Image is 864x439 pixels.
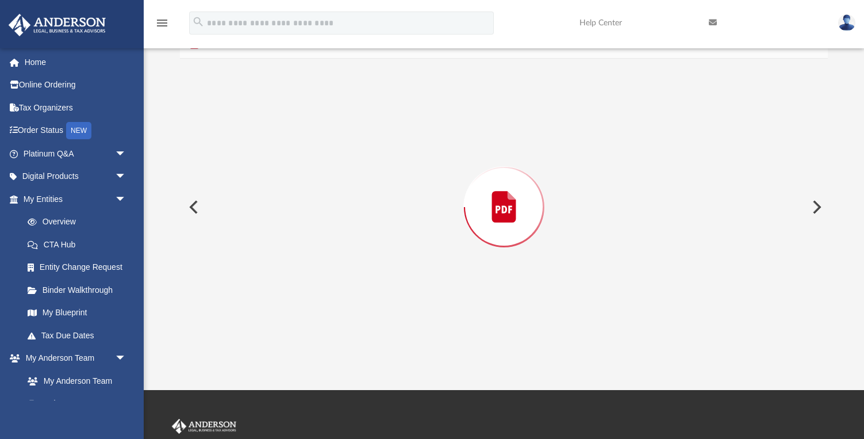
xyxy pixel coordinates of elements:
i: search [192,16,205,28]
img: User Pic [838,14,855,31]
span: arrow_drop_down [115,347,138,371]
span: arrow_drop_down [115,142,138,166]
img: Anderson Advisors Platinum Portal [170,419,239,434]
a: Platinum Q&Aarrow_drop_down [8,142,144,165]
a: My Blueprint [16,301,138,325]
i: menu [155,16,169,30]
img: Anderson Advisors Platinum Portal [5,14,109,36]
a: Digital Productsarrow_drop_down [8,165,144,188]
button: Next File [803,191,828,223]
a: Order StatusNEW [8,119,144,143]
button: Previous File [180,191,205,223]
a: Entity Change Request [16,256,144,279]
a: Anderson System [16,392,138,415]
a: My Entitiesarrow_drop_down [8,188,144,211]
a: Online Ordering [8,74,144,97]
a: Overview [16,211,144,234]
span: arrow_drop_down [115,165,138,189]
a: CTA Hub [16,233,144,256]
a: Binder Walkthrough [16,278,144,301]
a: menu [155,22,169,30]
a: Tax Due Dates [16,324,144,347]
div: Preview [180,28,828,356]
a: Tax Organizers [8,96,144,119]
a: My Anderson Team [16,369,132,392]
a: Home [8,51,144,74]
a: My Anderson Teamarrow_drop_down [8,347,138,370]
span: arrow_drop_down [115,188,138,211]
div: NEW [66,122,91,139]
